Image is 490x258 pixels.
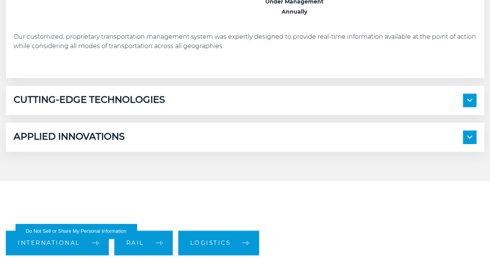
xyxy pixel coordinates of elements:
[18,240,80,246] span: International
[14,130,125,144] h5: APPLIED INNOVATIONS
[14,32,476,51] p: Our customized, proprietary transportation management system was expertly designed to provide rea...
[15,224,137,239] button: Do Not Sell or Share My Personal Information
[6,230,109,255] a: International arrow arrow
[467,135,472,139] img: arrow
[178,230,260,255] a: Logistics arrow arrow
[190,240,231,246] span: Logistics
[14,94,165,107] h5: CUTTING-EDGE TECHNOLOGIES
[467,99,472,102] img: arrow
[126,240,144,246] span: Rail
[114,230,173,255] a: Rail arrow arrow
